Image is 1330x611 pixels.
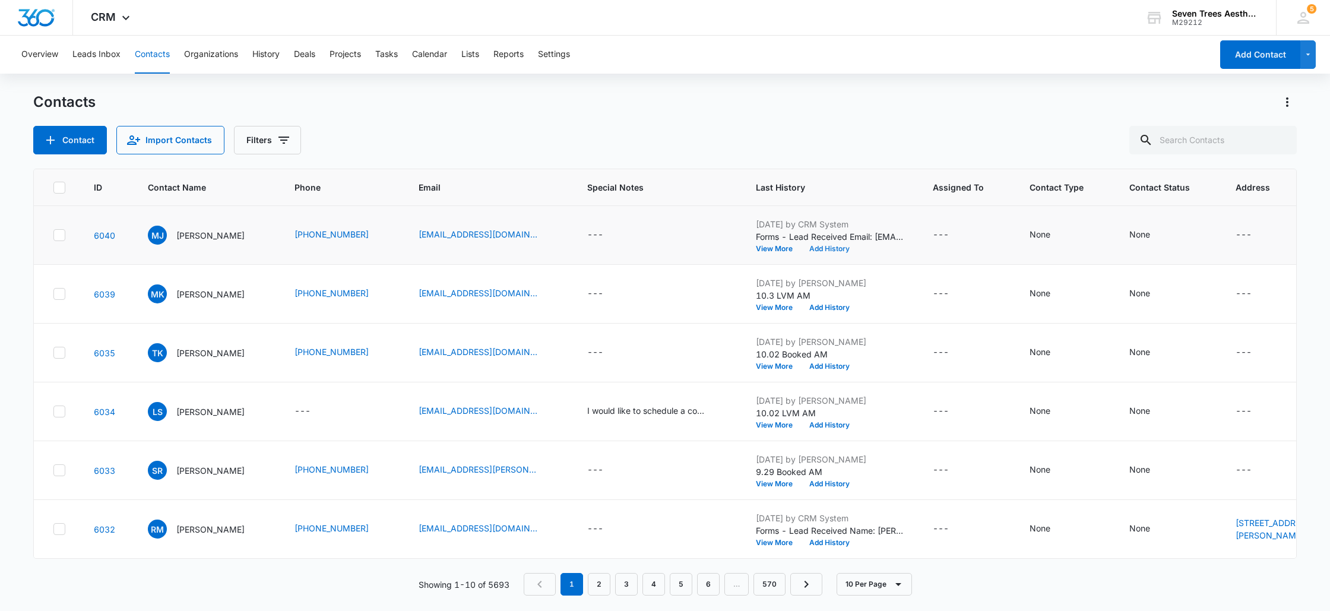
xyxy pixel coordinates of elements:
[148,343,167,362] span: TK
[1236,404,1273,419] div: Address - - Select to Edit Field
[587,522,603,536] div: ---
[933,522,970,536] div: Assigned To - - Select to Edit Field
[419,522,559,536] div: Email - rociodewmendoza41@gmail.com - Select to Edit Field
[933,404,949,419] div: ---
[587,181,710,194] span: Special Notes
[1236,228,1273,242] div: Address - - Select to Edit Field
[1172,18,1259,27] div: account id
[176,523,245,536] p: [PERSON_NAME]
[933,463,970,477] div: Assigned To - - Select to Edit Field
[933,181,984,194] span: Assigned To
[1030,287,1050,299] div: None
[933,287,949,301] div: ---
[419,346,559,360] div: Email - cellardog07@gmail.com - Select to Edit Field
[1030,404,1072,419] div: Contact Type - None - Select to Edit Field
[294,522,369,534] a: [PHONE_NUMBER]
[148,226,266,245] div: Contact Name - Marjorie Jordan - Select to Edit Field
[933,346,949,360] div: ---
[135,36,170,74] button: Contacts
[1030,181,1084,194] span: Contact Type
[294,346,390,360] div: Phone - (303) 807-3906 - Select to Edit Field
[94,230,115,240] a: Navigate to contact details page for Marjorie Jordan
[1129,287,1150,299] div: None
[790,573,822,596] a: Next Page
[94,466,115,476] a: Navigate to contact details page for Sophia Roseman
[587,463,625,477] div: Special Notes - - Select to Edit Field
[21,36,58,74] button: Overview
[1030,404,1050,417] div: None
[1236,181,1318,194] span: Address
[1129,287,1171,301] div: Contact Status - None - Select to Edit Field
[252,36,280,74] button: History
[176,229,245,242] p: [PERSON_NAME]
[756,218,904,230] p: [DATE] by CRM System
[419,346,537,358] a: [EMAIL_ADDRESS][DOMAIN_NAME]
[933,404,970,419] div: Assigned To - - Select to Edit Field
[1129,126,1297,154] input: Search Contacts
[1129,522,1171,536] div: Contact Status - None - Select to Edit Field
[148,343,266,362] div: Contact Name - TERESA KERNAN - Select to Edit Field
[148,284,167,303] span: MK
[587,228,603,242] div: ---
[1278,93,1297,112] button: Actions
[176,347,245,359] p: [PERSON_NAME]
[587,228,625,242] div: Special Notes - - Select to Edit Field
[1307,4,1316,14] div: notifications count
[176,406,245,418] p: [PERSON_NAME]
[294,181,373,194] span: Phone
[461,36,479,74] button: Lists
[1236,463,1252,477] div: ---
[642,573,665,596] a: Page 4
[419,404,559,419] div: Email - lindaruns2016@gmail.com - Select to Edit Field
[933,228,949,242] div: ---
[756,289,904,302] p: 10.3 LVM AM
[1236,346,1273,360] div: Address - - Select to Edit Field
[756,277,904,289] p: [DATE] by [PERSON_NAME]
[493,36,524,74] button: Reports
[1307,4,1316,14] span: 5
[419,228,537,240] a: [EMAIL_ADDRESS][DOMAIN_NAME]
[756,512,904,524] p: [DATE] by CRM System
[587,463,603,477] div: ---
[756,335,904,348] p: [DATE] by [PERSON_NAME]
[1129,228,1171,242] div: Contact Status - None - Select to Edit Field
[419,578,509,591] p: Showing 1-10 of 5693
[1030,463,1072,477] div: Contact Type - None - Select to Edit Field
[933,287,970,301] div: Assigned To - - Select to Edit Field
[1129,404,1150,417] div: None
[1030,228,1050,240] div: None
[756,539,801,546] button: View More
[587,404,706,417] div: I would like to schedule a consultation to learn if this is the right direction for me.
[801,304,858,311] button: Add History
[756,304,801,311] button: View More
[412,36,447,74] button: Calendar
[933,228,970,242] div: Assigned To - - Select to Edit Field
[94,348,115,358] a: Navigate to contact details page for TERESA KERNAN
[94,181,102,194] span: ID
[294,228,390,242] div: Phone - (970) 481-2664 - Select to Edit Field
[1030,346,1072,360] div: Contact Type - None - Select to Edit Field
[294,228,369,240] a: [PHONE_NUMBER]
[587,522,625,536] div: Special Notes - - Select to Edit Field
[294,36,315,74] button: Deals
[756,348,904,360] p: 10.02 Booked AM
[587,346,603,360] div: ---
[933,463,949,477] div: ---
[1129,228,1150,240] div: None
[184,36,238,74] button: Organizations
[148,461,266,480] div: Contact Name - Sophia Roseman - Select to Edit Field
[294,463,390,477] div: Phone - (832) 652-9191 - Select to Edit Field
[94,407,115,417] a: Navigate to contact details page for Linda Scott
[1129,346,1171,360] div: Contact Status - None - Select to Edit Field
[1236,463,1273,477] div: Address - - Select to Edit Field
[94,289,115,299] a: Navigate to contact details page for Mikayla Kammerzell
[587,346,625,360] div: Special Notes - - Select to Edit Field
[91,11,116,23] span: CRM
[801,480,858,487] button: Add History
[524,573,822,596] nav: Pagination
[756,363,801,370] button: View More
[176,464,245,477] p: [PERSON_NAME]
[294,404,311,419] div: ---
[615,573,638,596] a: Page 3
[148,402,167,421] span: LS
